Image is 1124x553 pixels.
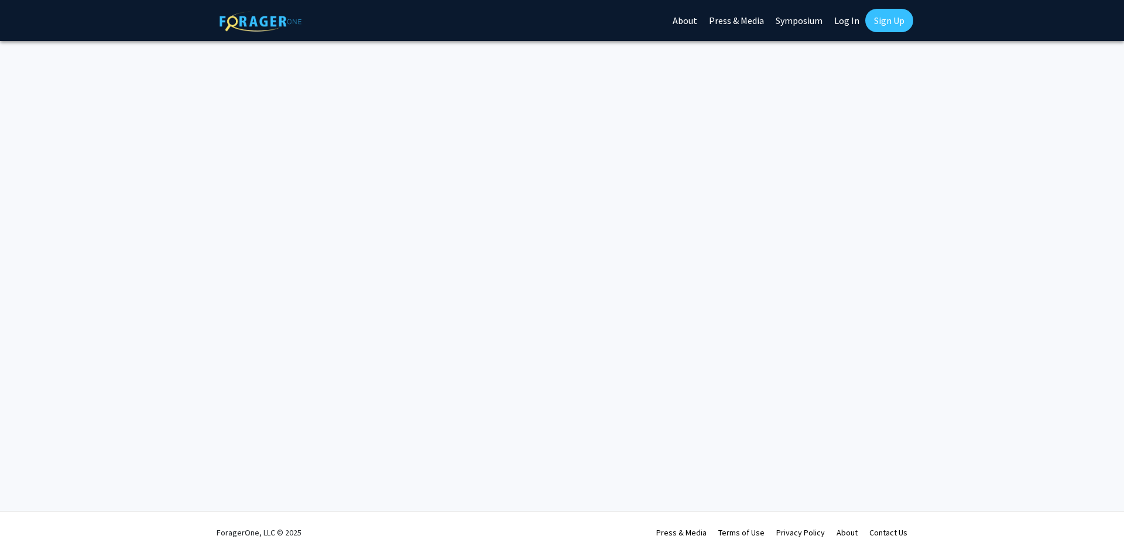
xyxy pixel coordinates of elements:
[217,512,301,553] div: ForagerOne, LLC © 2025
[718,527,765,538] a: Terms of Use
[837,527,858,538] a: About
[220,11,301,32] img: ForagerOne Logo
[776,527,825,538] a: Privacy Policy
[865,9,913,32] a: Sign Up
[869,527,907,538] a: Contact Us
[656,527,707,538] a: Press & Media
